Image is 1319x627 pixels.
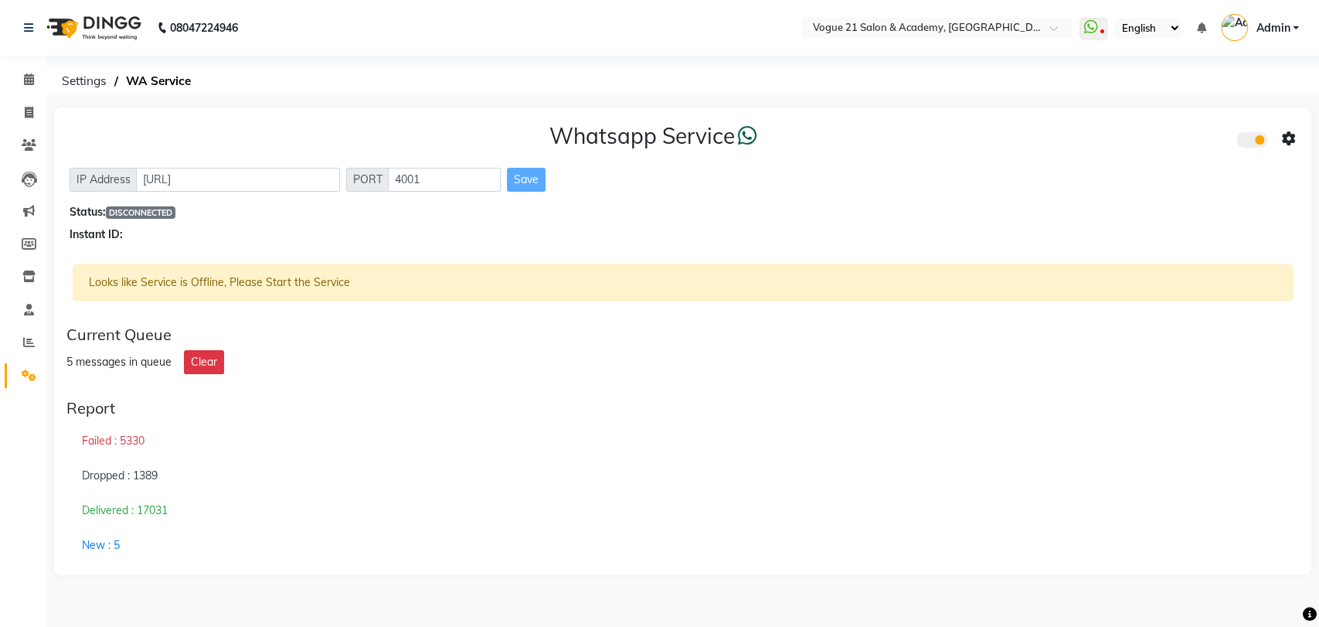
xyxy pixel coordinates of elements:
[170,6,238,49] b: 08047224946
[106,206,175,219] span: DISCONNECTED
[54,67,114,95] span: Settings
[66,325,1299,344] div: Current Queue
[73,264,1293,301] div: Looks like Service is Offline, Please Start the Service
[70,227,1296,243] div: Instant ID:
[66,424,1299,459] div: Failed : 5330
[1221,14,1248,41] img: Admin
[136,168,340,192] input: Sizing example input
[70,168,138,192] span: IP Address
[66,399,1299,417] div: Report
[184,350,224,374] button: Clear
[66,354,172,370] div: 5 messages in queue
[1256,20,1290,36] span: Admin
[549,123,757,149] h3: Whatsapp Service
[388,168,501,192] input: Sizing example input
[70,204,1296,220] div: Status:
[66,458,1299,494] div: Dropped : 1389
[39,6,145,49] img: logo
[346,168,389,192] span: PORT
[66,493,1299,529] div: Delivered : 17031
[66,528,1299,563] div: New : 5
[118,67,199,95] span: WA Service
